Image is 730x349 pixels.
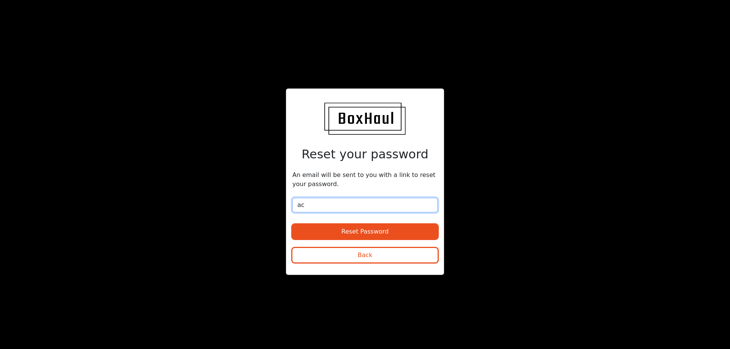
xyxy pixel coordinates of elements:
[292,248,438,262] button: Back
[292,224,438,239] button: Reset Password
[292,171,438,189] p: An email will be sent to you with a link to reset your password.
[324,103,406,135] img: BoxHaul
[292,147,438,161] h2: Reset your password
[292,253,438,260] a: Back
[292,198,438,212] input: Enter your email address here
